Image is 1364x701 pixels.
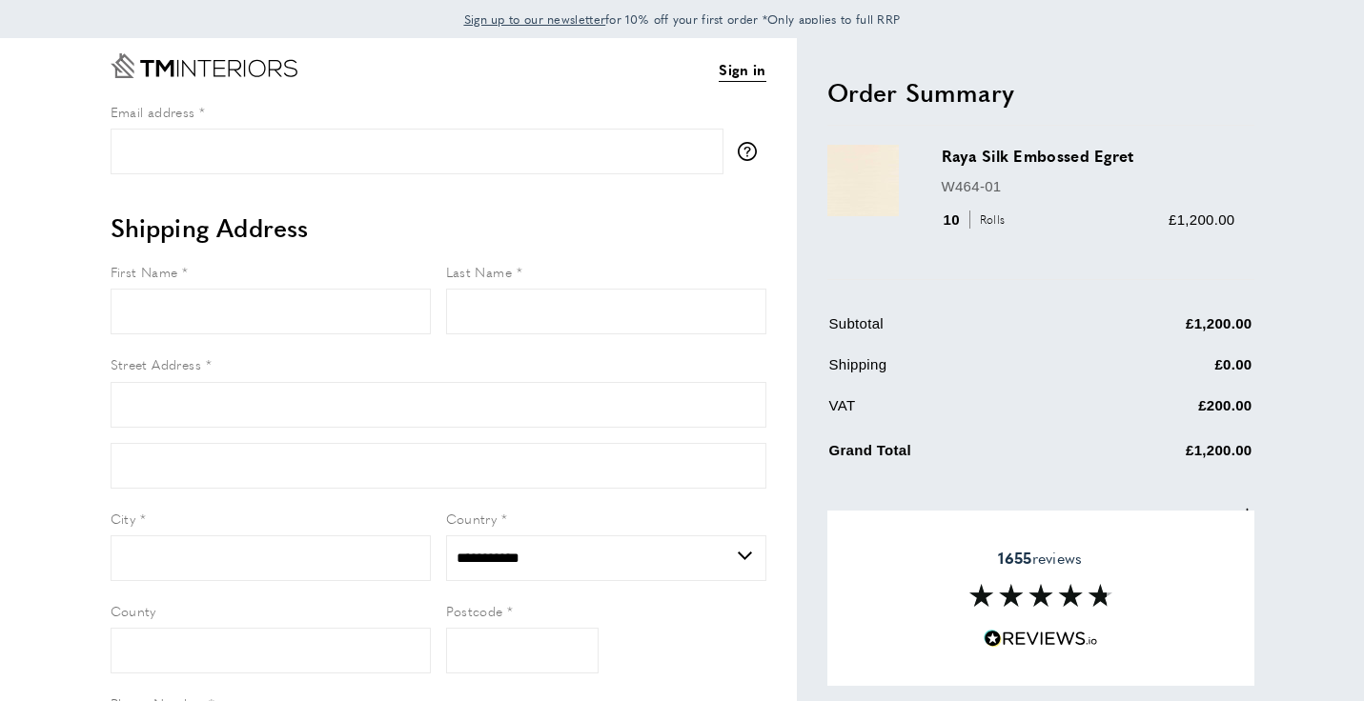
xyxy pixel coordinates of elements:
[719,58,765,82] a: Sign in
[829,353,1063,391] td: Shipping
[111,601,156,620] span: County
[111,53,297,78] a: Go to Home page
[738,142,766,161] button: More information
[464,10,606,28] span: Sign up to our newsletter
[998,549,1082,568] span: reviews
[111,210,766,245] h2: Shipping Address
[984,630,1098,648] img: Reviews.io 5 stars
[111,102,195,121] span: Email address
[969,584,1112,607] img: Reviews section
[998,547,1031,569] strong: 1655
[446,509,498,528] span: Country
[111,354,202,373] span: Street Address
[827,504,967,527] span: Apply Discount Code
[827,75,1254,110] h2: Order Summary
[829,394,1063,431] td: VAT
[111,262,178,281] span: First Name
[1065,312,1252,350] td: £1,200.00
[446,601,503,620] span: Postcode
[464,10,606,29] a: Sign up to our newsletter
[942,209,1012,231] div: 10
[1065,435,1252,476] td: £1,200.00
[969,210,1010,229] span: Rolls
[446,262,513,281] span: Last Name
[1065,353,1252,391] td: £0.00
[1065,394,1252,431] td: £200.00
[111,509,136,528] span: City
[829,435,1063,476] td: Grand Total
[1169,211,1234,228] span: £1,200.00
[942,175,1235,198] p: W464-01
[827,145,899,216] img: Raya Silk Embossed Egret
[829,312,1063,350] td: Subtotal
[942,145,1235,167] h3: Raya Silk Embossed Egret
[464,10,901,28] span: for 10% off your first order *Only applies to full RRP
